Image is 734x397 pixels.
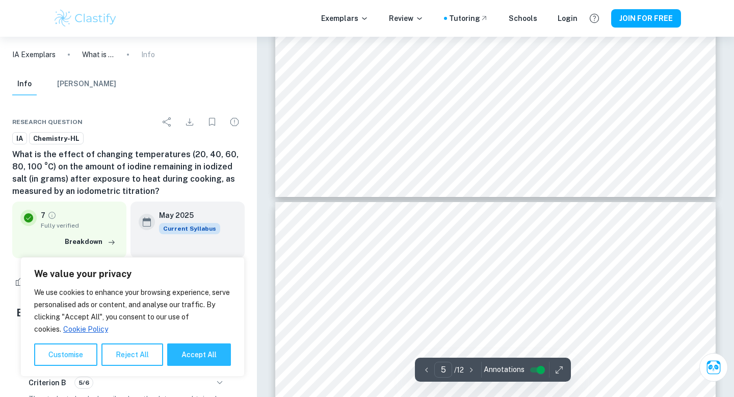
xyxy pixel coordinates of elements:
[389,13,424,24] p: Review
[179,112,200,132] div: Download
[16,305,241,320] h5: Examiner's summary
[509,13,537,24] a: Schools
[12,274,48,290] div: Like
[12,117,83,127] span: Research question
[53,8,118,29] img: Clastify logo
[699,353,728,382] button: Ask Clai
[454,364,464,376] p: / 12
[224,112,245,132] div: Report issue
[47,211,57,220] a: Grade fully verified
[30,134,83,144] span: Chemistry-HL
[34,268,231,280] p: We value your privacy
[101,343,163,366] button: Reject All
[41,221,118,230] span: Fully verified
[12,148,245,197] h6: What is the effect of changing temperatures (20, 40, 60, 80, 100 °C) on the amount of iodine rema...
[63,325,109,334] a: Cookie Policy
[141,49,155,60] p: Info
[449,13,488,24] a: Tutoring
[12,73,37,95] button: Info
[157,112,177,132] div: Share
[82,49,115,60] p: What is the effect of changing temperatures (20, 40, 60, 80, 100 °C) on the amount of iodine rema...
[321,13,369,24] p: Exemplars
[159,210,212,221] h6: May 2025
[586,10,603,27] button: Help and Feedback
[20,257,245,377] div: We value your privacy
[13,134,27,144] span: IA
[12,49,56,60] a: IA Exemplars
[159,223,220,234] span: Current Syllabus
[29,132,84,145] a: Chemistry-HL
[75,378,93,387] span: 5/6
[34,286,231,335] p: We use cookies to enhance your browsing experience, serve personalised ads or content, and analys...
[57,73,116,95] button: [PERSON_NAME]
[167,343,231,366] button: Accept All
[611,9,681,28] button: JOIN FOR FREE
[41,210,45,221] p: 7
[29,377,66,388] h6: Criterion B
[34,343,97,366] button: Customise
[558,13,578,24] a: Login
[202,112,222,132] div: Bookmark
[159,223,220,234] div: This exemplar is based on the current syllabus. Feel free to refer to it for inspiration/ideas wh...
[62,234,118,250] button: Breakdown
[484,364,525,375] span: Annotations
[12,132,27,145] a: IA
